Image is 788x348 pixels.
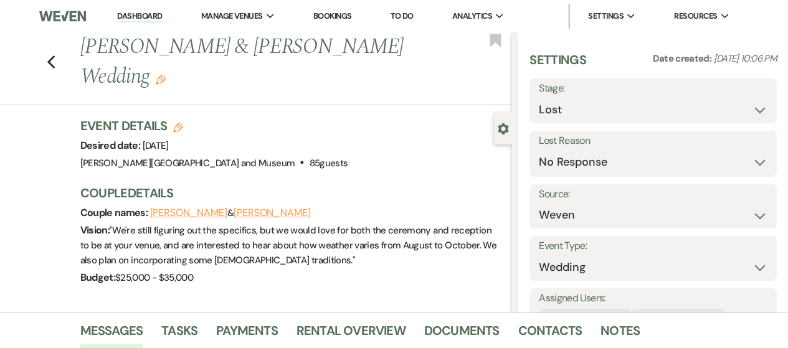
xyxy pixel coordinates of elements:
[80,32,421,92] h1: [PERSON_NAME] & [PERSON_NAME] Wedding
[313,11,352,21] a: Bookings
[297,321,406,348] a: Rental Overview
[424,321,500,348] a: Documents
[452,10,492,22] span: Analytics
[310,157,348,169] span: 85 guests
[150,208,227,218] button: [PERSON_NAME]
[150,207,311,219] span: &
[633,309,710,327] div: [PERSON_NAME]
[80,206,150,219] span: Couple names:
[80,321,143,348] a: Messages
[540,309,617,327] div: [PERSON_NAME]
[600,321,640,348] a: Notes
[216,321,278,348] a: Payments
[80,139,143,152] span: Desired date:
[539,132,767,150] label: Lost Reason
[653,52,714,65] span: Date created:
[115,271,193,284] span: $25,000 - $35,000
[80,271,116,284] span: Budget:
[117,11,162,22] a: Dashboard
[143,139,169,152] span: [DATE]
[234,208,311,218] button: [PERSON_NAME]
[201,10,263,22] span: Manage Venues
[161,321,197,348] a: Tasks
[80,157,295,169] span: [PERSON_NAME][GEOGRAPHIC_DATA] and Museum
[539,289,767,308] label: Assigned Users:
[80,223,110,237] span: Vision:
[714,52,777,65] span: [DATE] 10:06 PM
[539,80,767,98] label: Stage:
[39,3,85,29] img: Weven Logo
[674,10,717,22] span: Resources
[80,184,500,202] h3: Couple Details
[529,51,586,78] h3: Settings
[498,122,509,134] button: Close lead details
[156,73,166,85] button: Edit
[80,117,348,134] h3: Event Details
[539,237,767,255] label: Event Type:
[80,224,497,266] span: " We're still figuring out the specifics, but we would love for both the ceremony and reception t...
[588,10,624,22] span: Settings
[391,11,414,21] a: To Do
[518,321,582,348] a: Contacts
[539,186,767,204] label: Source:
